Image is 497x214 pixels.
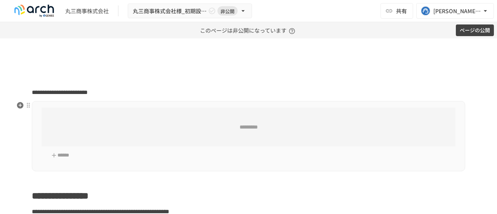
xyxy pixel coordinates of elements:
[200,22,297,38] p: このページは非公開になっています
[65,7,109,15] div: 丸三商事株式会社
[381,3,413,19] button: 共有
[416,3,494,19] button: [PERSON_NAME][EMAIL_ADDRESS][DOMAIN_NAME]
[217,7,238,15] span: 非公開
[456,24,494,37] button: ページの公開
[433,6,481,16] div: [PERSON_NAME][EMAIL_ADDRESS][DOMAIN_NAME]
[128,3,252,19] button: 丸三商事株式会社様_初期設定サポート非公開
[396,7,407,15] span: 共有
[133,6,207,16] span: 丸三商事株式会社様_初期設定サポート
[9,5,59,17] img: logo-default@2x-9cf2c760.svg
